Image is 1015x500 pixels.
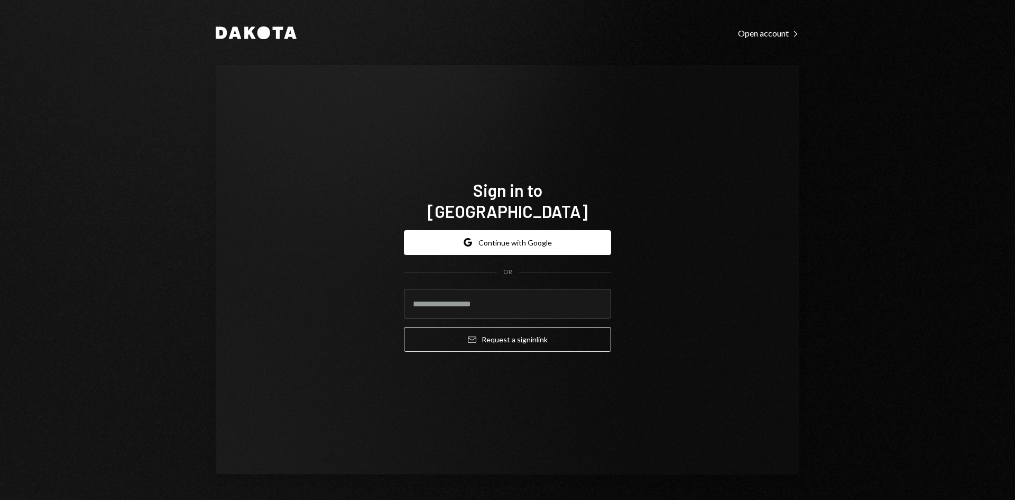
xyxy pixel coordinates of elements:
div: Open account [738,28,799,39]
a: Open account [738,27,799,39]
button: Request a signinlink [404,327,611,352]
h1: Sign in to [GEOGRAPHIC_DATA] [404,179,611,222]
button: Continue with Google [404,230,611,255]
div: OR [503,268,512,277]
